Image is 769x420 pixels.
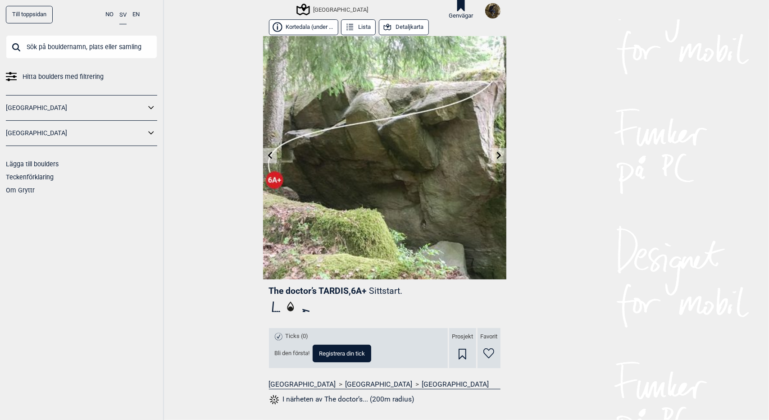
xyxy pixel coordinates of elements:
[6,70,157,83] a: Hitta boulders med filtrering
[449,328,476,368] div: Prosjekt
[6,187,35,194] a: Om Gryttr
[132,6,140,23] button: EN
[379,19,429,35] button: Detaljkarta
[422,380,489,389] a: [GEOGRAPHIC_DATA]
[6,35,157,59] input: Sök på bouldernamn, plats eller samling
[119,6,127,24] button: SV
[346,380,413,389] a: [GEOGRAPHIC_DATA]
[6,160,59,168] a: Lägga till boulders
[263,36,506,279] img: The doctors tardis
[286,333,309,340] span: Ticks (0)
[6,6,53,23] a: Till toppsidan
[480,333,497,341] span: Favorit
[275,350,310,357] span: Bli den första!
[269,286,367,296] span: The doctor’s TARDIS , 6A+
[269,394,414,406] button: I närheten av The doctor’s... (200m radius)
[6,127,146,140] a: [GEOGRAPHIC_DATA]
[485,3,501,18] img: Falling
[298,4,368,15] div: [GEOGRAPHIC_DATA]
[6,173,54,181] a: Teckenförklaring
[269,19,338,35] button: Kortedala (under ...
[269,380,336,389] a: [GEOGRAPHIC_DATA]
[369,286,403,296] p: Sittstart.
[105,6,114,23] button: NO
[319,351,365,356] span: Registrera din tick
[313,345,371,362] button: Registrera din tick
[6,101,146,114] a: [GEOGRAPHIC_DATA]
[341,19,376,35] button: Lista
[269,380,501,389] nav: > >
[23,70,104,83] span: Hitta boulders med filtrering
